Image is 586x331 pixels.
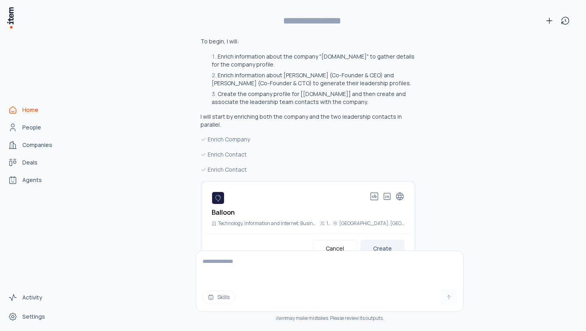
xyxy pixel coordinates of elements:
a: Companies [5,137,65,153]
span: Skills [217,293,230,301]
p: To begin, I will: [201,37,416,45]
span: Deals [22,159,37,166]
button: View history [557,13,573,29]
p: I will start by enriching both the company and the two leadership contacts in parallel. [201,113,416,129]
li: Enrich information about the company "[DOMAIN_NAME]" to gather details for the company profile. [210,53,416,69]
p: 1-10 [326,220,330,227]
img: Balloon [212,192,224,204]
div: Enrich Company [201,135,416,144]
li: Enrich information about [PERSON_NAME] (Co-Founder & CEO) and [PERSON_NAME] (Co-Founder & CTO) to... [210,71,416,87]
button: Skills [203,291,235,304]
i: item [275,315,285,321]
p: Technology, Information and Internet; Business/Productivity Software [218,220,317,227]
span: Agents [22,176,42,184]
a: Home [5,102,65,118]
a: People [5,119,65,135]
a: Deals [5,155,65,170]
div: may make mistakes. Please review its outputs. [196,315,464,321]
span: Activity [22,294,42,302]
button: New conversation [541,13,557,29]
button: Cancel [313,240,357,257]
div: Enrich Contact [201,150,416,159]
span: People [22,123,41,131]
li: Create the company profile for [[DOMAIN_NAME]] and then create and associate the leadership team ... [210,90,416,106]
span: Home [22,106,38,114]
a: Agents [5,172,65,188]
div: Enrich Contact [201,165,416,174]
span: Settings [22,313,45,321]
a: Settings [5,309,65,325]
img: Item Brain Logo [6,6,14,29]
button: Create [360,240,405,257]
h2: Balloon [212,208,235,217]
span: Companies [22,141,52,149]
p: [GEOGRAPHIC_DATA], [GEOGRAPHIC_DATA] [339,220,405,227]
a: Activity [5,290,65,306]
